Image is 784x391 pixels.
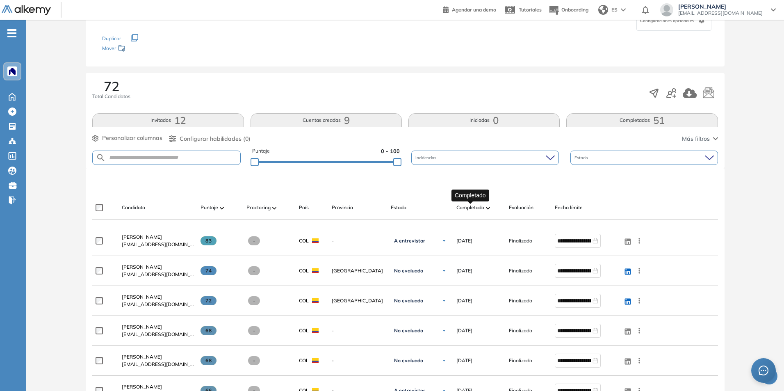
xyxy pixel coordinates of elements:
[7,32,16,34] i: -
[122,241,194,248] span: [EMAIL_ADDRESS][DOMAIN_NAME]
[122,353,194,361] a: [PERSON_NAME]
[456,237,472,245] span: [DATE]
[408,113,560,127] button: Iniciadas0
[451,190,489,201] div: Completado
[122,331,194,338] span: [EMAIL_ADDRESS][DOMAIN_NAME]
[252,147,270,155] span: Puntaje
[759,366,768,375] span: message
[312,238,319,243] img: COL
[169,135,251,143] button: Configurar habilidades (0)
[122,361,194,368] span: [EMAIL_ADDRESS][DOMAIN_NAME]
[102,35,121,41] span: Duplicar
[394,297,423,304] span: No evaluado
[122,263,194,271] a: [PERSON_NAME]
[486,207,490,209] img: [missing "en.ARROW_ALT" translation]
[299,237,309,245] span: COL
[391,204,406,211] span: Estado
[332,204,353,211] span: Provincia
[456,297,472,304] span: [DATE]
[248,296,260,305] span: -
[246,204,271,211] span: Proctoring
[509,357,532,364] span: Finalizado
[201,296,217,305] span: 72
[312,268,319,273] img: COL
[381,147,400,155] span: 0 - 100
[122,324,162,330] span: [PERSON_NAME]
[122,264,162,270] span: [PERSON_NAME]
[442,358,447,363] img: Ícono de flecha
[122,294,162,300] span: [PERSON_NAME]
[411,151,559,165] div: Incidencias
[122,301,194,308] span: [EMAIL_ADDRESS][DOMAIN_NAME]
[122,323,194,331] a: [PERSON_NAME]
[509,297,532,304] span: Finalizado
[312,298,319,303] img: COL
[104,80,119,93] span: 72
[456,267,472,274] span: [DATE]
[566,113,718,127] button: Completadas51
[640,18,695,24] span: Configuraciones opcionales
[519,7,542,13] span: Tutoriales
[574,155,590,161] span: Estado
[442,238,447,243] img: Ícono de flecha
[332,327,384,334] span: -
[122,384,162,390] span: [PERSON_NAME]
[598,5,608,15] img: world
[611,6,618,14] span: ES
[122,204,145,211] span: Candidato
[96,153,106,163] img: SEARCH_ALT
[456,327,472,334] span: [DATE]
[248,236,260,245] span: -
[312,358,319,363] img: COL
[561,7,588,13] span: Onboarding
[122,354,162,360] span: [PERSON_NAME]
[332,297,384,304] span: [GEOGRAPHIC_DATA]
[299,297,309,304] span: COL
[248,266,260,275] span: -
[636,10,711,31] div: Configuraciones opcionales
[682,135,710,143] span: Más filtros
[299,327,309,334] span: COL
[122,271,194,278] span: [EMAIL_ADDRESS][DOMAIN_NAME]
[509,327,532,334] span: Finalizado
[102,41,184,57] div: Mover
[122,233,194,241] a: [PERSON_NAME]
[180,135,251,143] span: Configurar habilidades (0)
[201,236,217,245] span: 83
[456,204,484,211] span: Completado
[415,155,438,161] span: Incidencias
[678,3,763,10] span: [PERSON_NAME]
[442,268,447,273] img: Ícono de flecha
[394,357,423,364] span: No evaluado
[443,4,496,14] a: Agendar una demo
[102,134,162,142] span: Personalizar columnas
[92,113,244,127] button: Invitados12
[509,267,532,274] span: Finalizado
[394,238,425,244] span: A entrevistar
[452,7,496,13] span: Agendar una demo
[332,237,384,245] span: -
[2,5,51,16] img: Logo
[122,234,162,240] span: [PERSON_NAME]
[220,207,224,209] img: [missing "en.ARROW_ALT" translation]
[248,326,260,335] span: -
[92,93,130,100] span: Total Candidatos
[442,298,447,303] img: Ícono de flecha
[251,113,402,127] button: Cuentas creadas9
[570,151,718,165] div: Estado
[555,204,583,211] span: Fecha límite
[332,267,384,274] span: [GEOGRAPHIC_DATA]
[442,328,447,333] img: Ícono de flecha
[201,204,218,211] span: Puntaje
[299,267,309,274] span: COL
[678,10,763,16] span: [EMAIL_ADDRESS][DOMAIN_NAME]
[682,135,718,143] button: Más filtros
[299,357,309,364] span: COL
[122,383,194,391] a: [PERSON_NAME]
[201,266,217,275] span: 74
[548,1,588,19] button: Onboarding
[621,8,626,11] img: arrow
[509,237,532,245] span: Finalizado
[509,204,533,211] span: Evaluación
[299,204,309,211] span: País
